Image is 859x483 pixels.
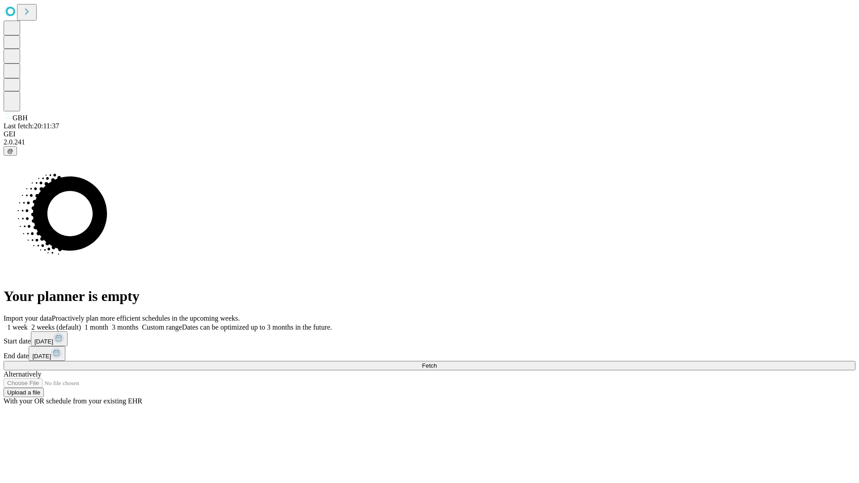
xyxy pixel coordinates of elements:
[13,114,28,122] span: GBH
[4,346,855,361] div: End date
[34,338,53,345] span: [DATE]
[31,323,81,331] span: 2 weeks (default)
[4,122,59,130] span: Last fetch: 20:11:37
[7,323,28,331] span: 1 week
[4,146,17,156] button: @
[182,323,332,331] span: Dates can be optimized up to 3 months in the future.
[85,323,108,331] span: 1 month
[4,397,142,405] span: With your OR schedule from your existing EHR
[112,323,138,331] span: 3 months
[4,370,41,378] span: Alternatively
[4,138,855,146] div: 2.0.241
[4,388,44,397] button: Upload a file
[4,130,855,138] div: GEI
[4,361,855,370] button: Fetch
[142,323,182,331] span: Custom range
[52,314,240,322] span: Proactively plan more efficient schedules in the upcoming weeks.
[4,331,855,346] div: Start date
[7,148,13,154] span: @
[32,353,51,360] span: [DATE]
[4,314,52,322] span: Import your data
[422,362,437,369] span: Fetch
[4,288,855,305] h1: Your planner is empty
[31,331,68,346] button: [DATE]
[29,346,65,361] button: [DATE]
